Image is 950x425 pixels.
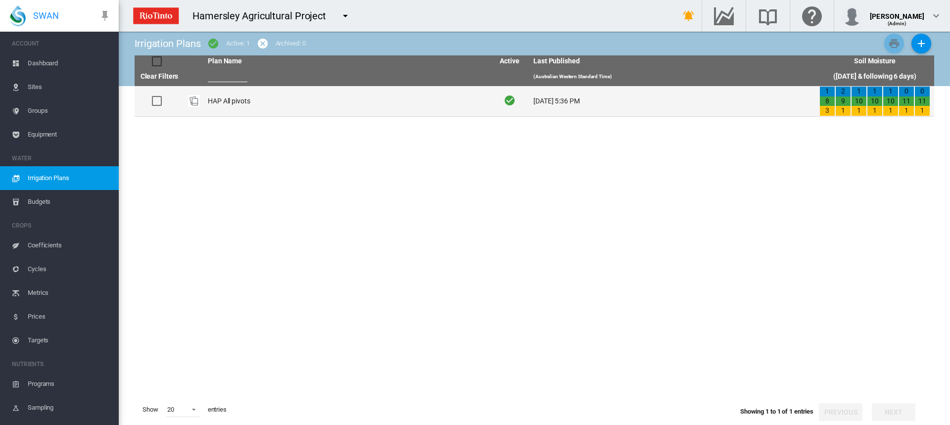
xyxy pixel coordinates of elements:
[192,9,335,23] div: Hamersley Agricultural Project
[28,51,111,75] span: Dashboard
[883,87,898,96] div: 1
[683,10,695,22] md-icon: icon-bell-ring
[12,36,111,51] span: ACCOUNT
[740,408,813,415] span: Showing 1 to 1 of 1 entries
[28,99,111,123] span: Groups
[820,106,835,116] div: 3
[756,10,780,22] md-icon: Search the knowledge base
[852,106,866,116] div: 1
[529,55,815,67] th: Last Published
[815,67,934,86] th: ([DATE] & following 6 days)
[188,95,200,107] img: product-image-placeholder.png
[884,34,904,53] button: Print Irrigation Plans
[915,38,927,49] md-icon: icon-plus
[911,34,931,53] button: Add New Plan
[915,106,930,116] div: 1
[226,39,249,48] div: Active: 1
[872,403,915,421] button: Next
[10,5,26,26] img: SWAN-Landscape-Logo-Colour-drop.png
[899,87,914,96] div: 0
[836,87,851,96] div: 2
[529,86,815,116] td: [DATE] 5:36 PM
[339,10,351,22] md-icon: icon-menu-down
[204,55,490,67] th: Plan Name
[836,96,851,106] div: 9
[28,396,111,420] span: Sampling
[712,10,736,22] md-icon: Go to the Data Hub
[800,10,824,22] md-icon: Click here for help
[490,55,529,67] th: Active
[820,96,835,106] div: 8
[276,39,306,48] div: Archived: 0
[28,190,111,214] span: Budgets
[141,72,179,80] a: Clear Filters
[819,403,862,421] button: Previous
[28,234,111,257] span: Coefficients
[167,406,174,413] div: 20
[820,87,835,96] div: 1
[815,55,934,67] th: Soil Moisture
[28,166,111,190] span: Irrigation Plans
[12,218,111,234] span: CROPS
[257,38,269,49] md-icon: icon-cancel
[129,3,183,28] img: ZPXdBAAAAAElFTkSuQmCC
[852,96,866,106] div: 10
[139,401,162,418] span: Show
[915,87,930,96] div: 0
[28,329,111,352] span: Targets
[679,6,699,26] button: icon-bell-ring
[842,6,862,26] img: profile.jpg
[852,87,866,96] div: 1
[188,95,200,107] div: Plan Id: 17653
[33,9,59,22] span: SWAN
[899,96,914,106] div: 11
[836,106,851,116] div: 1
[135,37,200,50] div: Irrigation Plans
[28,257,111,281] span: Cycles
[815,86,934,116] td: 1 8 3 2 9 1 1 10 1 1 10 1 1 10 1 0 11 1 0 11 1
[99,10,111,22] md-icon: icon-pin
[28,75,111,99] span: Sites
[883,96,898,106] div: 10
[28,305,111,329] span: Prices
[529,67,815,86] th: (Australian Western Standard Time)
[867,87,882,96] div: 1
[867,96,882,106] div: 10
[870,7,924,17] div: [PERSON_NAME]
[888,21,907,26] span: (Admin)
[207,38,219,49] md-icon: icon-checkbox-marked-circle
[930,10,942,22] md-icon: icon-chevron-down
[335,6,355,26] button: icon-menu-down
[867,106,882,116] div: 1
[883,106,898,116] div: 1
[204,86,490,116] td: HAP All pivots
[28,372,111,396] span: Programs
[12,150,111,166] span: WATER
[28,123,111,146] span: Equipment
[888,38,900,49] md-icon: icon-printer
[28,281,111,305] span: Metrics
[204,401,231,418] span: entries
[915,96,930,106] div: 11
[899,106,914,116] div: 1
[12,356,111,372] span: NUTRIENTS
